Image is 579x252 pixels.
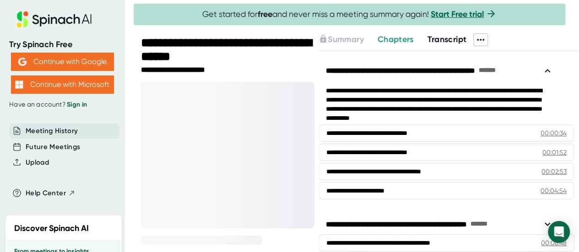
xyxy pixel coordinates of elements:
span: Get started for and never miss a meeting summary again! [202,9,497,20]
button: Chapters [378,33,414,46]
h2: Discover Spinach AI [14,222,89,235]
span: Summary [328,34,363,44]
button: Meeting History [26,126,78,136]
a: Sign in [67,101,87,108]
img: Aehbyd4JwY73AAAAAElFTkSuQmCC [18,58,27,66]
button: Continue with Microsoft [11,75,114,94]
div: Upgrade to access [319,33,377,46]
button: Future Meetings [26,142,80,152]
a: Start Free trial [431,9,484,19]
div: Open Intercom Messenger [548,221,570,243]
button: Help Center [26,188,76,198]
button: Transcript [427,33,466,46]
div: 00:06:48 [541,238,567,247]
span: Chapters [378,34,414,44]
span: Transcript [427,34,466,44]
button: Summary [319,33,363,46]
button: Continue with Google [11,53,114,71]
div: 00:01:52 [542,148,567,157]
b: free [258,9,272,19]
span: Help Center [26,188,66,198]
div: Try Spinach Free [9,39,115,50]
div: 00:04:54 [541,186,567,195]
div: Have an account? [9,101,115,109]
button: Upload [26,157,49,168]
div: 00:00:34 [541,129,567,138]
div: 00:02:53 [541,167,567,176]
